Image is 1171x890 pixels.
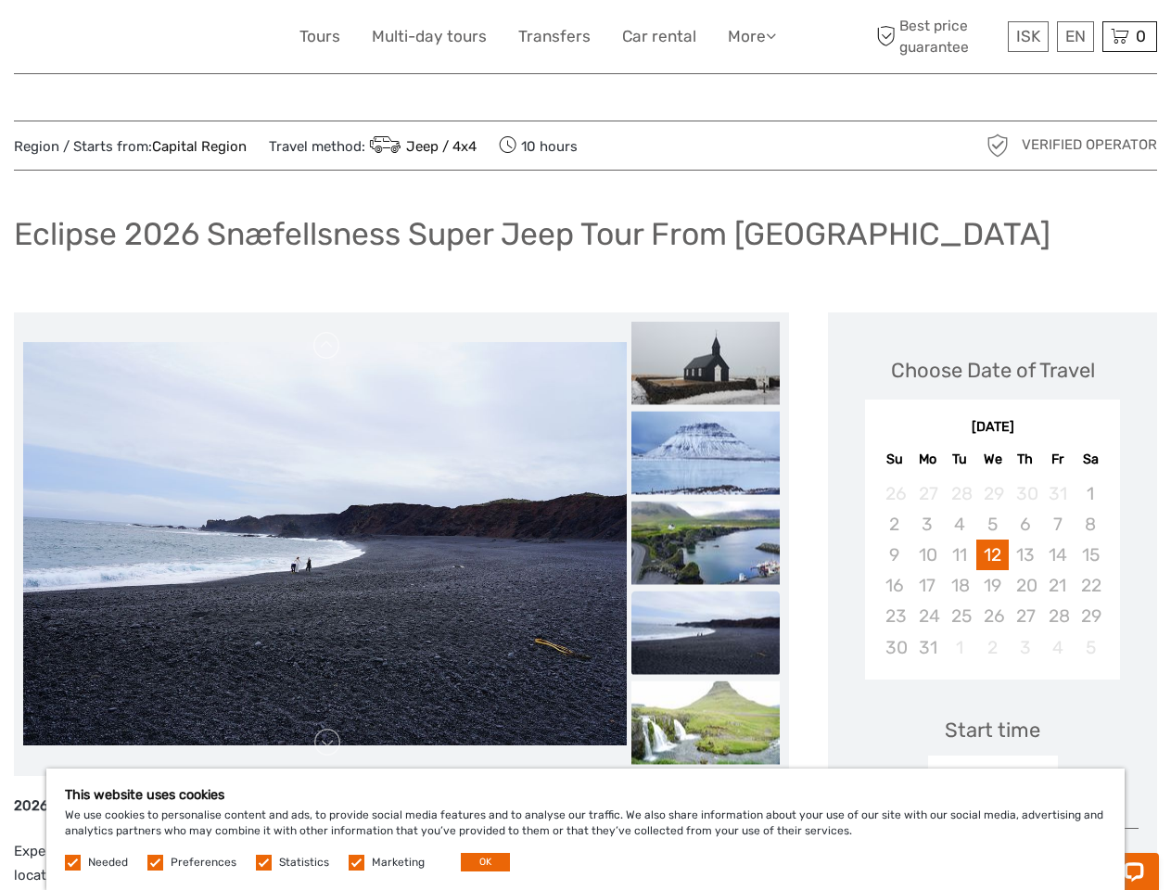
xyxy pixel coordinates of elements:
a: More [728,23,776,50]
div: Mo [911,447,944,472]
img: 0b6afbf5818047cd8a6eea3373268f12_slider_thumbnail.jpeg [631,591,780,674]
div: Not available Wednesday, September 2nd, 2026 [976,632,1009,663]
span: Best price guarantee [872,16,1003,57]
img: adcc2dd409f74562acb3faaa4b011e56_slider_thumbnail.jpeg [631,321,780,404]
div: Not available Thursday, July 30th, 2026 [1009,478,1041,509]
span: 0 [1133,27,1149,45]
h1: Eclipse 2026 Snæfellsness Super Jeep Tour From [GEOGRAPHIC_DATA] [14,215,1050,253]
div: Not available Friday, August 7th, 2026 [1041,509,1074,540]
a: Tours [299,23,340,50]
div: Not available Friday, July 31st, 2026 [1041,478,1074,509]
div: [DATE] [865,418,1120,438]
div: Not available Monday, August 10th, 2026 [911,540,944,570]
div: Not available Tuesday, September 1st, 2026 [944,632,976,663]
div: Not available Wednesday, August 5th, 2026 [976,509,1009,540]
div: Choose Wednesday, August 12th, 2026 [976,540,1009,570]
label: Needed [88,855,128,871]
div: Not available Saturday, August 22nd, 2026 [1074,570,1106,601]
div: Not available Friday, August 14th, 2026 [1041,540,1074,570]
div: Not available Wednesday, August 19th, 2026 [976,570,1009,601]
div: Not available Tuesday, August 25th, 2026 [944,601,976,631]
a: Jeep / 4x4 [365,138,477,155]
div: Not available Thursday, August 6th, 2026 [1009,509,1041,540]
div: Su [878,447,910,472]
div: Not available Tuesday, August 18th, 2026 [944,570,976,601]
p: Chat now [26,32,210,47]
button: OK [461,853,510,871]
div: month 2026-08 [871,478,1114,663]
div: Not available Tuesday, August 4th, 2026 [944,509,976,540]
div: Not available Wednesday, August 26th, 2026 [976,601,1009,631]
a: Capital Region [152,138,247,155]
button: Open LiveChat chat widget [213,29,235,51]
div: Not available Friday, August 21st, 2026 [1041,570,1074,601]
div: Not available Saturday, September 5th, 2026 [1074,632,1106,663]
div: Not available Monday, August 31st, 2026 [911,632,944,663]
div: Not available Sunday, August 9th, 2026 [878,540,910,570]
div: Not available Saturday, August 1st, 2026 [1074,478,1106,509]
div: Not available Sunday, August 2nd, 2026 [878,509,910,540]
span: ISK [1016,27,1040,45]
a: Transfers [518,23,591,50]
div: Not available Saturday, August 8th, 2026 [1074,509,1106,540]
div: 11:00 [928,756,1058,798]
div: Not available Thursday, September 3rd, 2026 [1009,632,1041,663]
div: Not available Saturday, August 29th, 2026 [1074,601,1106,631]
div: EN [1057,21,1094,52]
span: 10 hours [499,133,578,159]
strong: 2026 Solar Eclipse Day Tour: [GEOGRAPHIC_DATA], [GEOGRAPHIC_DATA] [14,797,493,814]
div: Not available Wednesday, July 29th, 2026 [976,478,1009,509]
label: Preferences [171,855,236,871]
div: Not available Sunday, July 26th, 2026 [878,478,910,509]
div: Not available Friday, August 28th, 2026 [1041,601,1074,631]
div: We use cookies to personalise content and ads, to provide social media features and to analyse ou... [46,769,1125,890]
div: Sa [1074,447,1106,472]
span: Verified Operator [1022,135,1157,155]
div: Not available Thursday, August 27th, 2026 [1009,601,1041,631]
div: Not available Tuesday, August 11th, 2026 [944,540,976,570]
div: Not available Sunday, August 16th, 2026 [878,570,910,601]
div: Not available Thursday, August 20th, 2026 [1009,570,1041,601]
div: Choose Date of Travel [891,356,1095,385]
div: Not available Monday, August 24th, 2026 [911,601,944,631]
h5: This website uses cookies [65,787,1106,803]
img: 0b6afbf5818047cd8a6eea3373268f12_main_slider.jpeg [23,342,627,745]
div: Start time [945,716,1040,744]
div: We [976,447,1009,472]
a: Multi-day tours [372,23,487,50]
div: Not available Thursday, August 13th, 2026 [1009,540,1041,570]
img: af1f1da87f2749748d264f199eaf4110_slider_thumbnail.jpeg [631,680,780,764]
div: Fr [1041,447,1074,472]
div: Th [1009,447,1041,472]
div: Tu [944,447,976,472]
div: Not available Monday, August 3rd, 2026 [911,509,944,540]
img: f1751c11898a42e38b38b46d605338a8_slider_thumbnail.jpeg [631,411,780,494]
div: Not available Monday, July 27th, 2026 [911,478,944,509]
div: Not available Monday, August 17th, 2026 [911,570,944,601]
label: Marketing [372,855,425,871]
img: verified_operator_grey_128.png [983,131,1012,160]
span: Region / Starts from: [14,137,247,157]
div: Not available Sunday, August 23rd, 2026 [878,601,910,631]
div: Not available Tuesday, July 28th, 2026 [944,478,976,509]
label: Statistics [279,855,329,871]
div: Not available Sunday, August 30th, 2026 [878,632,910,663]
div: Not available Friday, September 4th, 2026 [1041,632,1074,663]
img: 2e94ec08b87d415fa1a52ce409eb2ee8_slider_thumbnail.jpeg [631,501,780,584]
span: Travel method: [269,133,477,159]
a: Car rental [622,23,696,50]
div: Not available Saturday, August 15th, 2026 [1074,540,1106,570]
